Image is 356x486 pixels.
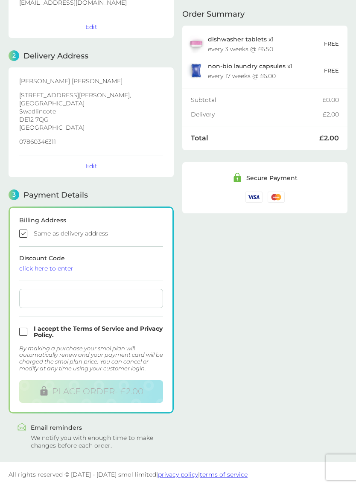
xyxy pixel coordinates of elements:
span: Order Summary [182,10,245,18]
span: dishwasher tablets [208,35,267,43]
p: [GEOGRAPHIC_DATA] [19,100,163,106]
span: Delivery Address [23,52,88,60]
span: Discount Code [19,254,163,271]
div: every 17 weeks @ £6.00 [208,73,276,79]
div: £0.00 [323,97,339,103]
div: Subtotal [191,97,323,103]
button: Edit [85,23,97,31]
p: DE12 7QG [19,116,163,122]
span: non-bio laundry capsules [208,62,286,70]
span: 3 [9,189,19,200]
div: Total [191,135,319,142]
span: 2 [9,50,19,61]
div: £2.00 [323,111,339,117]
p: FREE [324,66,339,75]
button: PLACE ORDER- £2.00 [19,380,163,403]
div: every 3 weeks @ £6.50 [208,46,273,52]
div: We notify you with enough time to make changes before each order. [31,434,165,449]
p: FREE [324,39,339,48]
a: terms of service [200,471,248,478]
label: I accept the Terms of Service and Privacy Policy. [34,326,163,338]
img: /assets/icons/cards/visa.svg [245,192,263,202]
div: Billing Address [19,217,163,223]
div: By making a purchase your smol plan will automatically renew and your payment card will be charge... [19,345,163,372]
div: Secure Payment [246,175,298,181]
a: privacy policy [158,471,198,478]
span: PLACE ORDER - £2.00 [52,386,143,396]
p: [GEOGRAPHIC_DATA] [19,125,163,131]
span: Payment Details [23,191,88,199]
div: £2.00 [319,135,339,142]
button: Edit [85,162,97,170]
p: Swadlincote [19,108,163,114]
div: click here to enter [19,265,163,271]
iframe: Secure card payment input frame [23,295,160,302]
p: x 1 [208,36,274,43]
p: x 1 [208,63,292,70]
div: Delivery [191,111,323,117]
p: 07860346311 [19,139,163,145]
div: Email reminders [31,425,165,431]
p: [PERSON_NAME] [PERSON_NAME] [19,78,163,84]
p: [STREET_ADDRESS][PERSON_NAME], [19,92,163,98]
img: /assets/icons/cards/mastercard.svg [268,192,285,202]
